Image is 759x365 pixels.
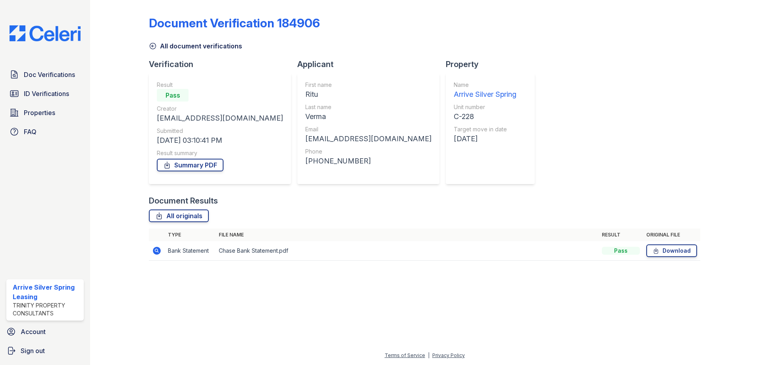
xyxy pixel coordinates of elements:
[432,352,465,358] a: Privacy Policy
[305,148,432,156] div: Phone
[149,209,209,222] a: All originals
[6,86,84,102] a: ID Verifications
[149,195,218,206] div: Document Results
[454,125,516,133] div: Target move in date
[599,229,643,241] th: Result
[454,111,516,122] div: C-228
[305,133,432,144] div: [EMAIL_ADDRESS][DOMAIN_NAME]
[305,81,432,89] div: First name
[149,41,242,51] a: All document verifications
[149,59,297,70] div: Verification
[157,149,283,157] div: Result summary
[13,302,81,317] div: Trinity Property Consultants
[24,127,37,136] span: FAQ
[3,25,87,41] img: CE_Logo_Blue-a8612792a0a2168367f1c8372b55b34899dd931a85d93a1a3d3e32e68fde9ad4.png
[157,159,223,171] a: Summary PDF
[6,105,84,121] a: Properties
[165,241,216,261] td: Bank Statement
[454,89,516,100] div: Arrive Silver Spring
[157,113,283,124] div: [EMAIL_ADDRESS][DOMAIN_NAME]
[149,16,320,30] div: Document Verification 184906
[3,324,87,340] a: Account
[157,89,189,102] div: Pass
[305,111,432,122] div: Verma
[6,67,84,83] a: Doc Verifications
[446,59,541,70] div: Property
[454,103,516,111] div: Unit number
[24,108,55,117] span: Properties
[157,135,283,146] div: [DATE] 03:10:41 PM
[157,81,283,89] div: Result
[216,241,599,261] td: Chase Bank Statement.pdf
[24,70,75,79] span: Doc Verifications
[454,81,516,89] div: Name
[157,105,283,113] div: Creator
[602,247,640,255] div: Pass
[646,244,697,257] a: Download
[305,156,432,167] div: [PHONE_NUMBER]
[165,229,216,241] th: Type
[3,343,87,359] a: Sign out
[297,59,446,70] div: Applicant
[305,89,432,100] div: Ritu
[21,327,46,336] span: Account
[21,346,45,355] span: Sign out
[24,89,69,98] span: ID Verifications
[428,352,430,358] div: |
[6,124,84,140] a: FAQ
[157,127,283,135] div: Submitted
[454,133,516,144] div: [DATE]
[305,125,432,133] div: Email
[13,282,81,302] div: Arrive Silver Spring Leasing
[385,352,425,358] a: Terms of Service
[454,81,516,100] a: Name Arrive Silver Spring
[305,103,432,111] div: Last name
[216,229,599,241] th: File name
[643,229,700,241] th: Original file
